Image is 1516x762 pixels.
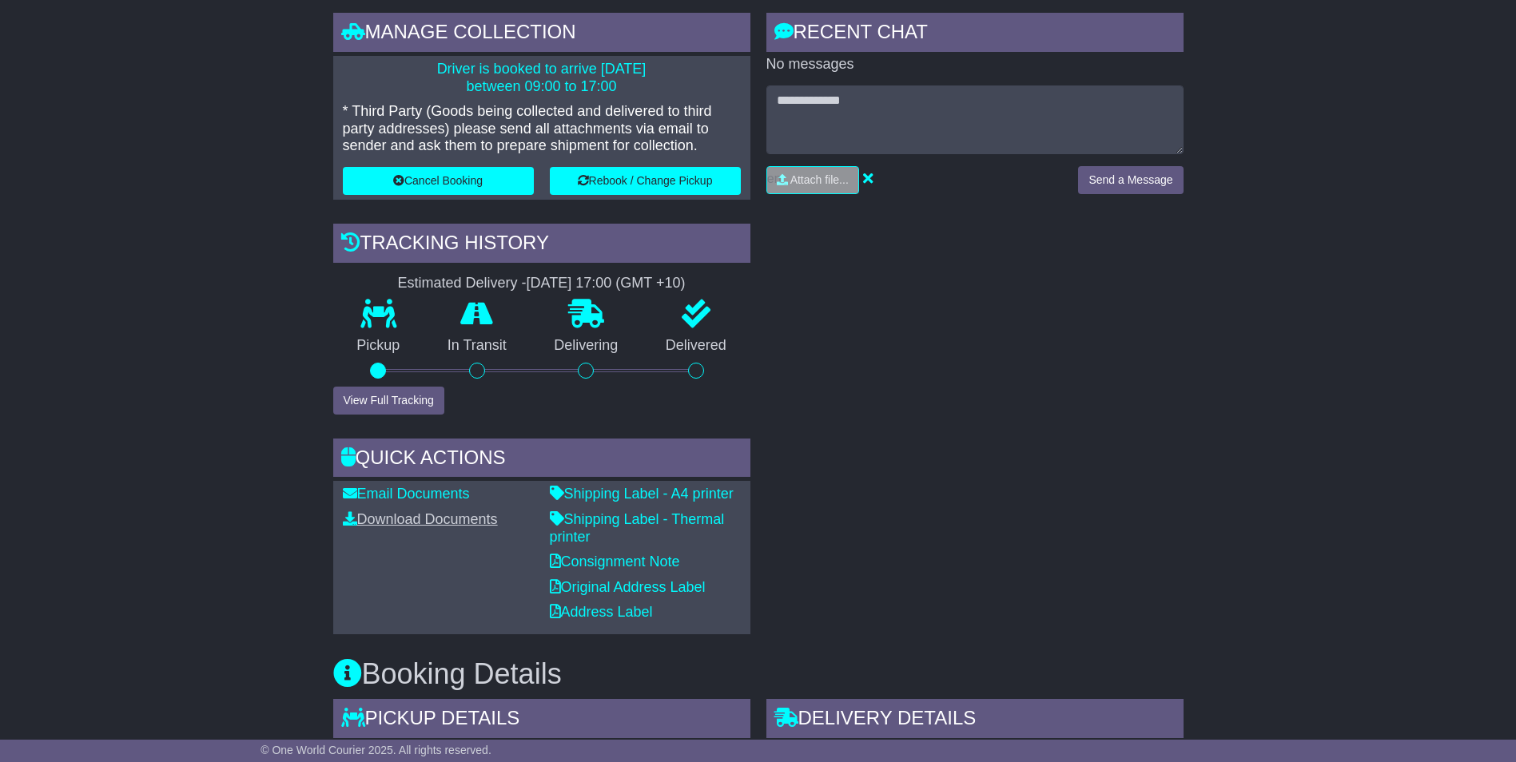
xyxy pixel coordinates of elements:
[333,337,424,355] p: Pickup
[766,56,1184,73] p: No messages
[333,13,750,56] div: Manage collection
[550,486,734,502] a: Shipping Label - A4 printer
[766,699,1184,742] div: Delivery Details
[343,167,534,195] button: Cancel Booking
[333,387,444,415] button: View Full Tracking
[424,337,531,355] p: In Transit
[333,699,750,742] div: Pickup Details
[261,744,491,756] span: © One World Courier 2025. All rights reserved.
[343,511,498,527] a: Download Documents
[333,439,750,482] div: Quick Actions
[550,604,653,620] a: Address Label
[343,103,741,155] p: * Third Party (Goods being collected and delivered to third party addresses) please send all atta...
[343,486,470,502] a: Email Documents
[527,275,686,292] div: [DATE] 17:00 (GMT +10)
[766,13,1184,56] div: RECENT CHAT
[1078,166,1183,194] button: Send a Message
[333,658,1184,690] h3: Booking Details
[531,337,643,355] p: Delivering
[550,579,706,595] a: Original Address Label
[642,337,750,355] p: Delivered
[550,167,741,195] button: Rebook / Change Pickup
[550,554,680,570] a: Consignment Note
[333,224,750,267] div: Tracking history
[343,61,741,95] p: Driver is booked to arrive [DATE] between 09:00 to 17:00
[333,275,750,292] div: Estimated Delivery -
[550,511,725,545] a: Shipping Label - Thermal printer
